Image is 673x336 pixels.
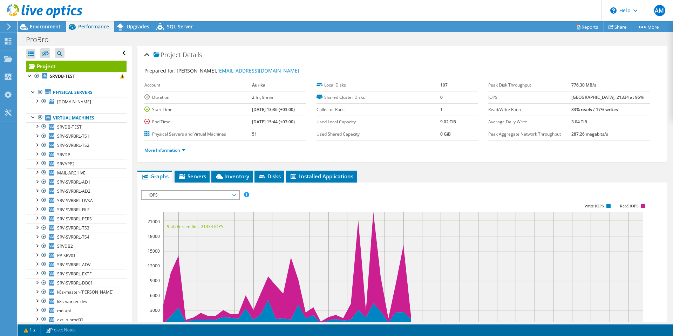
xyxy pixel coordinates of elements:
[26,251,127,260] a: PP-SRV01
[440,119,456,125] b: 9.02 TiB
[217,67,299,74] a: [EMAIL_ADDRESS][DOMAIN_NAME]
[317,118,440,125] label: Used Local Capacity
[57,133,89,139] span: SRV-SVRBRL-TS1
[488,106,571,113] label: Read/Write Ratio
[26,178,127,187] a: SRV-SVRBRL-AD1
[26,132,127,141] a: SRV-SVRBRL-TS1
[26,205,127,214] a: SRV-SVRBRL-FILE
[167,224,223,229] text: 95th Percentile = 21334 IOPS
[148,263,160,269] text: 12000
[50,73,75,79] b: SRVDB-TEST
[317,94,440,101] label: Shared Cluster Disks
[603,21,632,32] a: Share
[144,131,252,138] label: Physical Servers and Virtual Machines
[632,21,664,32] a: More
[440,94,443,100] b: 0
[57,253,76,259] span: PP-SRV01
[150,277,160,283] text: 9000
[26,187,127,196] a: SRV-SVRBRL-AD2
[78,23,109,30] span: Performance
[26,168,127,177] a: MAIL-ARCHIVE
[26,315,127,324] a: ext-lb-prod01
[317,131,440,138] label: Used Shared Capacity
[488,82,571,89] label: Peak Disk Throughput
[141,173,169,180] span: Graphs
[26,233,127,242] a: SRV-SVRBRL-TS4
[26,224,127,233] a: SRV-SVRBRL-TS3
[57,207,90,213] span: SRV-SVRBRL-FILE
[148,233,160,239] text: 18000
[26,260,127,269] a: SRV-SVRBRL-ADV
[167,23,193,30] span: SQL Server
[26,159,127,168] a: SRVAPP2
[57,124,82,130] span: SRVDB-TEST
[488,118,571,125] label: Average Daily Write
[26,141,127,150] a: SRV-SVRBRL-TS2
[150,307,160,313] text: 3000
[150,293,160,299] text: 6000
[23,36,60,43] h1: ProBro
[571,131,608,137] b: 287.26 megabits/s
[252,107,295,112] b: [DATE] 13:36 (+03:00)
[40,326,80,335] a: Project Notes
[571,82,596,88] b: 776.30 MB/s
[19,326,41,335] a: 1
[30,23,61,30] span: Environment
[57,289,114,295] span: k8s-master-[PERSON_NAME]
[440,131,451,137] b: 0 GiB
[26,97,127,106] a: [DOMAIN_NAME]
[148,248,160,254] text: 15000
[252,82,265,88] b: Aurika
[26,113,127,122] a: Virtual Machines
[144,67,176,74] label: Prepared for:
[145,191,235,199] span: IOPS
[57,161,75,167] span: SRVAPP2
[26,306,127,315] a: mo-api
[584,204,604,208] text: Write IOPS
[26,196,127,205] a: SRV-SVRBRL-DVSA
[440,82,448,88] b: 107
[57,170,86,176] span: MAIL-ARCHIVE
[144,94,252,101] label: Duration
[571,107,618,112] b: 83% reads / 17% writes
[317,106,440,113] label: Collector Runs
[26,214,127,223] a: SRV-SVRBRL-PERS
[57,262,90,268] span: SRV-SVRBRL-ADV
[57,280,93,286] span: SRV-SVRBRL-DB01
[57,317,83,323] span: ext-lb-prod01
[610,7,617,14] svg: \n
[57,243,73,249] span: SRVDB2
[26,288,127,297] a: k8s-master-[PERSON_NAME]
[252,119,295,125] b: [DATE] 15:44 (+03:00)
[620,204,639,208] text: Read IOPS
[488,94,571,101] label: IOPS
[57,142,89,148] span: SRV-SVRBRL-TS2
[26,72,127,81] a: SRVDB-TEST
[57,234,89,240] span: SRV-SVRBRL-TS4
[57,216,92,222] span: SRV-SVRBRL-PERS
[440,107,443,112] b: 1
[26,242,127,251] a: SRVDB2
[215,173,249,180] span: Inventory
[26,269,127,278] a: SRV-SVRBRL-EXTF
[26,88,127,97] a: Physical Servers
[144,106,252,113] label: Start Time
[57,188,90,194] span: SRV-SVRBRL-AD2
[57,152,70,158] span: SRVDB
[177,67,299,74] span: [PERSON_NAME],
[57,225,89,231] span: SRV-SVRBRL-TS3
[57,179,90,185] span: SRV-SVRBRL-AD1
[570,21,604,32] a: Reports
[26,297,127,306] a: k8s-worker-dev
[148,219,160,225] text: 21000
[57,198,93,204] span: SRV-SVRBRL-DVSA
[157,322,160,328] text: 0
[183,50,202,59] span: Details
[654,5,665,16] span: AM
[57,99,91,105] span: [DOMAIN_NAME]
[57,299,87,304] span: k8s-worker-dev
[26,150,127,159] a: SRVDB
[26,122,127,131] a: SRVDB-TEST
[144,147,185,153] a: More Information
[144,82,252,89] label: Account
